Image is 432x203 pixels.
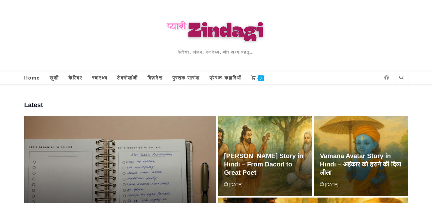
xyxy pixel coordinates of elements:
[143,72,168,84] a: बिज़नेस
[224,182,242,188] span: [DATE]
[258,75,264,81] span: 0
[320,152,401,176] a: Vamana Avatar Story in Hindi – अहंकार को हराने की दिव्य लीला
[172,75,200,80] span: पुस्तक सारांश
[209,75,241,80] span: प्रेरक कहानियाँ
[50,75,59,80] span: ख़ुशी
[24,75,40,80] span: Home
[320,182,338,188] span: [DATE]
[64,72,87,84] a: कैरियर
[224,152,303,176] a: [PERSON_NAME] Story in Hindi – From Dacoit to Great Poet
[382,75,391,80] a: Facebook (opens in a new tab)
[45,72,64,84] a: ख़ुशी
[103,49,329,55] h2: कैरियर, जीवन, स्वास्थ्य, और अन्य पहलू…
[397,75,406,82] a: Search website
[117,75,138,80] span: टेक्नोलॉजी
[246,72,269,84] a: 0
[205,72,246,84] a: प्रेरक कहानियाँ
[112,72,143,84] a: टेक्नोलॉजी
[20,72,45,84] a: Home
[87,72,112,84] a: स्वास्थ्य
[92,75,107,80] span: स्वास्थ्य
[103,16,329,43] img: Pyaari Zindagi
[24,100,43,109] span: Latest
[147,75,163,80] span: बिज़नेस
[68,75,82,80] span: कैरियर
[168,72,205,84] a: पुस्तक सारांश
